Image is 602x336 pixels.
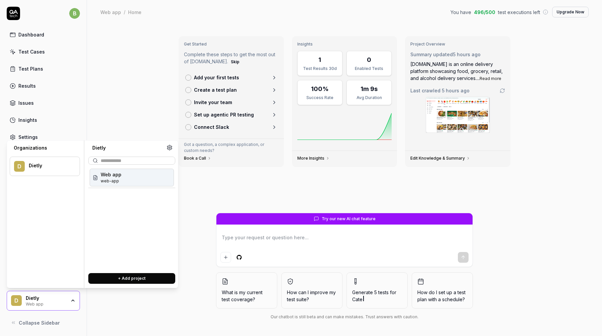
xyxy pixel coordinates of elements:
div: Results [18,82,36,89]
div: Insights [18,116,37,123]
div: Dietly [26,295,66,301]
span: b [69,8,80,19]
button: Upgrade Now [552,7,589,17]
button: Skip [229,58,241,66]
div: Avg Duration [351,95,387,101]
a: Results [7,79,80,92]
button: Read more [480,76,501,82]
span: How can I improve my test suite? [287,289,337,303]
div: Issues [18,99,34,106]
div: 0 [367,55,371,64]
a: Add your first tests [183,71,280,84]
div: Test Results 30d [302,66,338,72]
span: Generate 5 tests for [352,289,402,303]
div: 100% [311,84,329,93]
div: Dietly [88,145,167,151]
div: Success Rate [302,95,338,101]
span: D [14,161,25,172]
a: Book a Call [184,156,211,161]
img: Screenshot [426,97,490,133]
button: How can I improve my test suite? [281,272,342,309]
h3: Insights [297,41,392,47]
time: 5 hours ago [442,88,470,93]
p: Invite your team [194,99,232,106]
span: What is my current test coverage? [222,289,272,303]
a: Organization settings [167,145,173,153]
a: Go to crawling settings [500,88,505,93]
p: Create a test plan [194,86,237,93]
div: Web app [100,9,121,15]
a: Set up agentic PR testing [183,108,280,121]
a: Edit Knowledge & Summary [410,156,470,161]
span: Project ID: bXBN [101,178,121,184]
div: Dashboard [18,31,44,38]
a: Dashboard [7,28,80,41]
div: / [124,9,125,15]
div: Enabled Tests [351,66,387,72]
span: You have [450,9,471,16]
div: Dietly [29,163,71,169]
button: + Add project [88,273,175,284]
p: Connect Slack [194,123,229,131]
span: Last crawled [410,87,470,94]
button: How do I set up a test plan with a schedule? [412,272,473,309]
div: Home [128,9,141,15]
button: Collapse Sidebar [7,316,80,329]
a: Create a test plan [183,84,280,96]
span: Collapse Sidebar [19,319,60,326]
span: Cate [352,297,363,302]
span: 496 / 500 [474,9,495,16]
a: Connect Slack [183,121,280,133]
span: [DOMAIN_NAME] is an online delivery platform showcasing food, grocery, retail, and alcohol delive... [410,61,503,81]
a: Test Cases [7,45,80,58]
button: DDietlyWeb app [7,291,80,311]
div: Web app [26,301,66,306]
span: Summary updated [410,52,453,57]
p: Got a question, a complex application, or custom needs? [184,142,279,154]
div: Settings [18,134,38,141]
div: 1 [318,55,321,64]
div: Test Plans [18,65,43,72]
div: 1m 9s [361,84,378,93]
p: Add your first tests [194,74,239,81]
button: Add attachment [220,252,231,263]
a: More Insights [297,156,330,161]
a: Issues [7,96,80,109]
button: DDietly [10,157,80,176]
span: Web app [101,171,121,178]
div: Suggestions [88,167,175,268]
h3: Project Overview [410,41,505,47]
div: Our chatbot is still beta and can make mistakes. Trust answers with caution. [216,314,473,320]
span: How do I set up a test plan with a schedule? [417,289,467,303]
a: Invite your team [183,96,280,108]
span: Try our new AI chat feature [322,216,376,222]
time: 5 hours ago [453,52,481,57]
span: D [11,295,22,306]
button: What is my current test coverage? [216,272,277,309]
h3: Get Started [184,41,279,47]
a: Settings [7,131,80,144]
p: Set up agentic PR testing [194,111,254,118]
div: Test Cases [18,48,45,55]
a: Insights [7,113,80,127]
p: Complete these steps to get the most out of [DOMAIN_NAME]. [184,51,279,66]
span: test executions left [498,9,540,16]
button: b [69,7,80,20]
button: Generate 5 tests forCate [346,272,408,309]
div: Organizations [10,145,80,151]
a: Test Plans [7,62,80,75]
